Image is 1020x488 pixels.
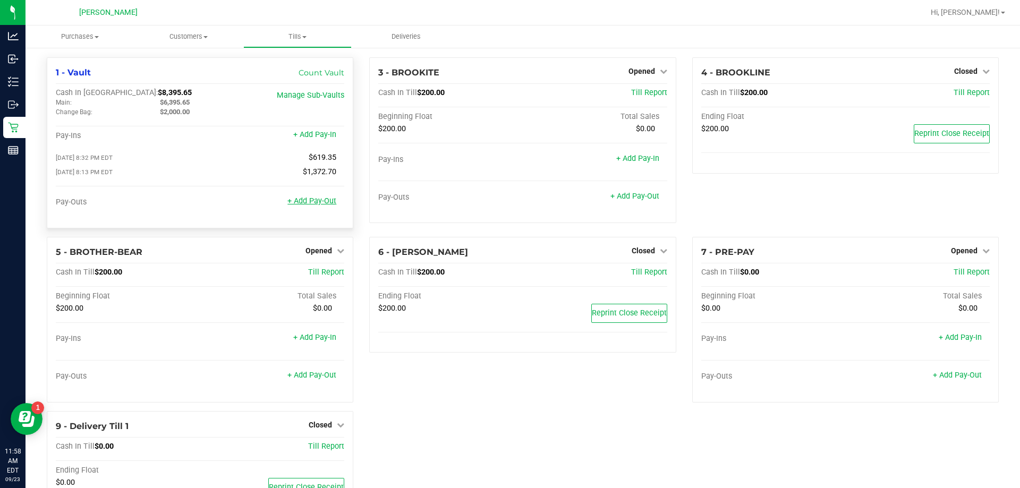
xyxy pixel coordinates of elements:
[134,25,243,48] a: Customers
[377,32,435,41] span: Deliveries
[243,25,352,48] a: Tills
[610,192,659,201] a: + Add Pay-Out
[56,168,113,176] span: [DATE] 8:13 PM EDT
[378,155,523,165] div: Pay-Ins
[378,193,523,202] div: Pay-Outs
[95,268,122,277] span: $200.00
[158,88,192,97] span: $8,395.65
[951,246,977,255] span: Opened
[8,31,19,41] inline-svg: Analytics
[308,268,344,277] a: Till Report
[309,153,336,162] span: $619.35
[933,371,982,380] a: + Add Pay-Out
[954,268,990,277] a: Till Report
[636,124,655,133] span: $0.00
[56,131,200,141] div: Pay-Ins
[56,478,75,487] span: $0.00
[931,8,1000,16] span: Hi, [PERSON_NAME]!
[56,304,83,313] span: $200.00
[378,112,523,122] div: Beginning Float
[631,88,667,97] a: Till Report
[378,67,439,78] span: 3 - BROOKITE
[701,334,846,344] div: Pay-Ins
[244,32,352,41] span: Tills
[701,112,846,122] div: Ending Float
[701,304,720,313] span: $0.00
[5,447,21,475] p: 11:58 AM EDT
[56,466,200,475] div: Ending Float
[299,68,344,78] a: Count Vault
[56,268,95,277] span: Cash In Till
[939,333,982,342] a: + Add Pay-In
[25,32,134,41] span: Purchases
[56,334,200,344] div: Pay-Ins
[701,292,846,301] div: Beginning Float
[632,246,655,255] span: Closed
[8,76,19,87] inline-svg: Inventory
[701,372,846,381] div: Pay-Outs
[287,371,336,380] a: + Add Pay-Out
[56,421,129,431] span: 9 - Delivery Till 1
[56,247,142,257] span: 5 - BROTHER-BEAR
[31,401,44,414] iframe: Resource center unread badge
[79,8,138,17] span: [PERSON_NAME]
[8,122,19,133] inline-svg: Retail
[958,304,977,313] span: $0.00
[56,67,91,78] span: 1 - Vault
[631,268,667,277] a: Till Report
[352,25,461,48] a: Deliveries
[701,88,740,97] span: Cash In Till
[378,292,523,301] div: Ending Float
[56,99,72,106] span: Main:
[56,442,95,451] span: Cash In Till
[293,130,336,139] a: + Add Pay-In
[293,333,336,342] a: + Add Pay-In
[135,32,243,41] span: Customers
[523,112,667,122] div: Total Sales
[616,154,659,163] a: + Add Pay-In
[378,124,406,133] span: $200.00
[701,268,740,277] span: Cash In Till
[56,372,200,381] div: Pay-Outs
[56,88,158,97] span: Cash In [GEOGRAPHIC_DATA]:
[378,268,417,277] span: Cash In Till
[417,268,445,277] span: $200.00
[11,403,42,435] iframe: Resource center
[740,268,759,277] span: $0.00
[305,246,332,255] span: Opened
[277,91,344,100] a: Manage Sub-Vaults
[56,108,92,116] span: Change Bag:
[954,67,977,75] span: Closed
[8,145,19,156] inline-svg: Reports
[740,88,768,97] span: $200.00
[592,309,667,318] span: Reprint Close Receipt
[308,442,344,451] a: Till Report
[8,99,19,110] inline-svg: Outbound
[200,292,345,301] div: Total Sales
[701,124,729,133] span: $200.00
[845,292,990,301] div: Total Sales
[5,475,21,483] p: 09/23
[914,129,989,138] span: Reprint Close Receipt
[95,442,114,451] span: $0.00
[8,54,19,64] inline-svg: Inbound
[378,88,417,97] span: Cash In Till
[701,247,754,257] span: 7 - PRE-PAY
[954,88,990,97] a: Till Report
[591,304,667,323] button: Reprint Close Receipt
[303,167,336,176] span: $1,372.70
[309,421,332,429] span: Closed
[56,292,200,301] div: Beginning Float
[378,304,406,313] span: $200.00
[160,108,190,116] span: $2,000.00
[914,124,990,143] button: Reprint Close Receipt
[25,25,134,48] a: Purchases
[56,198,200,207] div: Pay-Outs
[313,304,332,313] span: $0.00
